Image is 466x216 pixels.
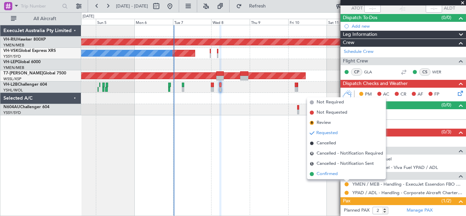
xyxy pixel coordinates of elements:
[352,121,463,127] div: Add new
[317,99,344,106] span: Not Required
[352,190,463,196] a: YPAD / ADL - Handling - Corporate Aircraft Charter YPAD / ADL
[3,83,18,87] span: VH-L2B
[441,14,451,21] span: (0/0)
[3,88,23,93] a: YSHL/WOL
[116,3,148,9] span: [DATE] - [DATE]
[351,5,363,12] span: ATOT
[343,80,408,88] span: Dispatch Checks and Weather
[288,19,327,25] div: Fri 10
[418,91,423,98] span: AF
[365,91,372,98] span: PM
[343,57,368,65] span: Flight Crew
[344,48,374,55] a: Schedule Crew
[327,19,365,25] div: Sat 11
[352,23,463,29] div: Add new
[83,14,94,19] div: [DATE]
[441,197,451,204] span: (1/2)
[310,162,314,166] span: S
[3,49,56,53] a: VH-VSKGlobal Express XRS
[3,105,20,109] span: N604AU
[3,65,24,70] a: YMEN/MEB
[3,54,21,59] a: YSSY/SYD
[401,91,406,98] span: CR
[317,140,336,147] span: Cancelled
[351,68,362,76] div: CP
[173,19,212,25] div: Tue 7
[3,76,21,82] a: WSSL/XSP
[441,101,451,109] span: (0/0)
[317,171,338,177] span: Confirmed
[407,207,433,214] a: Manage PAX
[3,43,24,48] a: YMEN/MEB
[343,197,350,205] span: Pax
[343,14,377,22] span: Dispatch To-Dos
[444,5,455,12] span: ALDT
[18,16,72,21] span: All Aircraft
[434,91,439,98] span: FP
[364,4,381,13] input: --:--
[441,128,451,135] span: (0/3)
[343,31,377,39] span: Leg Information
[134,19,173,25] div: Mon 6
[3,60,41,64] a: VH-LEPGlobal 6000
[3,83,47,87] a: VH-L2BChallenger 604
[344,207,369,214] label: Planned PAX
[233,1,274,12] button: Refresh
[310,121,314,125] span: R
[317,109,347,116] span: Not Requested
[316,130,338,136] span: Requested
[96,19,134,25] div: Sun 5
[250,19,288,25] div: Thu 9
[317,150,383,157] span: Cancelled - Notification Required
[343,39,354,47] span: Crew
[383,91,389,98] span: AC
[310,152,314,156] span: R
[211,19,250,25] div: Wed 8
[3,110,21,115] a: YSSY/SYD
[364,69,379,75] a: GLA
[317,119,331,126] span: Review
[21,1,60,11] input: Trip Number
[3,38,17,42] span: VH-RIU
[317,160,374,167] span: Cancelled - Notification Sent
[3,105,49,109] a: N604AUChallenger 604
[432,69,448,75] a: WER
[3,49,18,53] span: VH-VSK
[3,71,66,75] a: T7-[PERSON_NAME]Global 7500
[8,13,74,24] button: All Aircraft
[352,181,463,187] a: YMEN / MEB - Handling - ExecuJet Essendon FBO YMEN / MEB
[3,38,46,42] a: VH-RIUHawker 800XP
[243,4,272,9] span: Refresh
[352,164,438,170] a: YPAD / ADL - Fuel - Viva Fuel YPAD / ADL
[3,71,43,75] span: T7-[PERSON_NAME]
[419,68,431,76] div: CS
[3,60,17,64] span: VH-LEP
